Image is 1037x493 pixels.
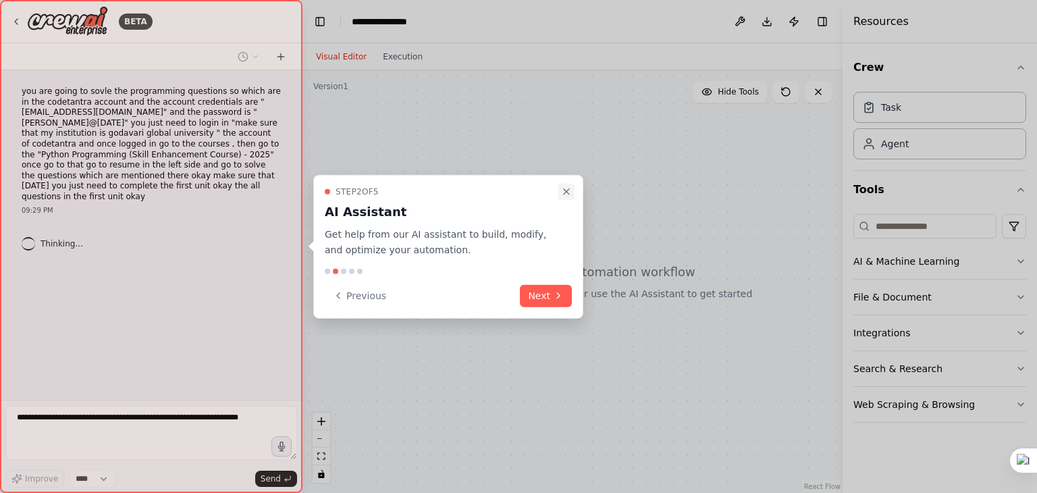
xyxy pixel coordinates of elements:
[325,227,556,258] p: Get help from our AI assistant to build, modify, and optimize your automation.
[558,184,575,200] button: Close walkthrough
[520,284,572,307] button: Next
[311,12,329,31] button: Hide left sidebar
[325,284,394,307] button: Previous
[336,186,379,197] span: Step 2 of 5
[325,203,556,222] h3: AI Assistant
